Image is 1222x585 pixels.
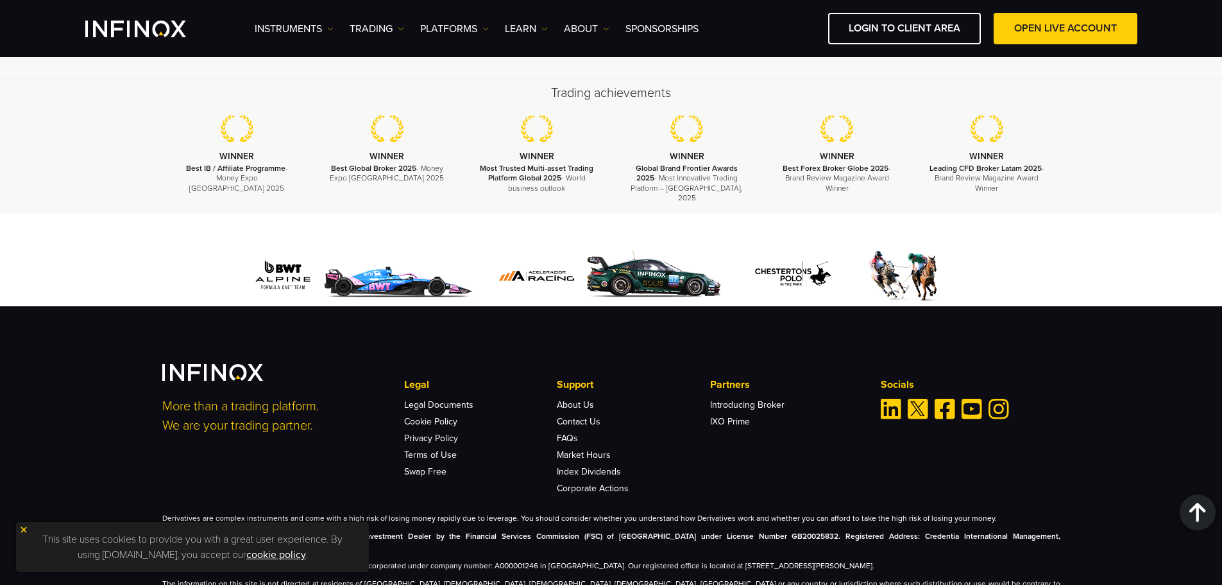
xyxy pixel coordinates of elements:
[908,399,928,419] a: Twitter
[564,21,609,37] a: ABOUT
[219,151,254,162] strong: WINNER
[557,416,600,427] a: Contact Us
[881,399,901,419] a: Linkedin
[22,528,362,566] p: This site uses cookies to provide you with a great user experience. By using [DOMAIN_NAME], you a...
[557,466,621,477] a: Index Dividends
[710,377,863,392] p: Partners
[625,21,699,37] a: SPONSORSHIPS
[478,164,596,193] p: - World business outlook
[828,13,981,44] a: LOGIN TO CLIENT AREA
[162,532,1060,552] strong: INFINOX Limited is authorised and regulated as an Investment Dealer by the Financial Services Com...
[557,450,611,460] a: Market Hours
[186,164,285,173] strong: Best IB / Affiliate Programme
[636,164,738,182] strong: Global Brand Frontier Awards 2025
[328,164,446,183] p: - Money Expo [GEOGRAPHIC_DATA] 2025
[404,433,458,444] a: Privacy Policy
[969,151,1004,162] strong: WINNER
[557,377,709,392] p: Support
[710,399,785,410] a: Introducing Broker
[929,164,1042,173] strong: Leading CFD Broker Latam 2025
[881,377,1060,392] p: Socials
[369,151,404,162] strong: WINNER
[994,13,1137,44] a: OPEN LIVE ACCOUNT
[246,548,306,561] a: cookie policy
[520,151,554,162] strong: WINNER
[162,84,1060,102] h2: Trading achievements
[820,151,854,162] strong: WINNER
[557,399,594,410] a: About Us
[85,21,216,37] a: INFINOX Logo
[628,164,746,203] p: - Most Innovative Trading Platform – [GEOGRAPHIC_DATA], 2025
[935,399,955,419] a: Facebook
[505,21,548,37] a: Learn
[404,399,473,410] a: Legal Documents
[778,164,896,193] p: - Brand Review Magazine Award Winner
[178,164,296,193] p: - Money Expo [GEOGRAPHIC_DATA] 2025
[557,433,578,444] a: FAQs
[404,466,446,477] a: Swap Free
[962,399,982,419] a: Youtube
[255,21,334,37] a: Instruments
[557,483,629,494] a: Corporate Actions
[710,416,750,427] a: IXO Prime
[480,164,593,182] strong: Most Trusted Multi-asset Trading Platform Global 2025
[350,21,404,37] a: TRADING
[783,164,888,173] strong: Best Forex Broker Globe 2025
[404,377,557,392] p: Legal
[331,164,416,173] strong: Best Global Broker 2025
[162,560,1060,572] p: INFINOX Global Limited, trading as INFINOX is a company incorporated under company number: A00000...
[19,525,28,534] img: yellow close icon
[420,21,489,37] a: PLATFORMS
[989,399,1009,419] a: Instagram
[928,164,1046,193] p: - Brand Review Magazine Award Winner
[670,151,704,162] strong: WINNER
[404,416,457,427] a: Cookie Policy
[404,450,457,460] a: Terms of Use
[162,512,1060,524] p: Derivatives are complex instruments and come with a high risk of losing money rapidly due to leve...
[162,397,387,435] p: More than a trading platform. We are your trading partner.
